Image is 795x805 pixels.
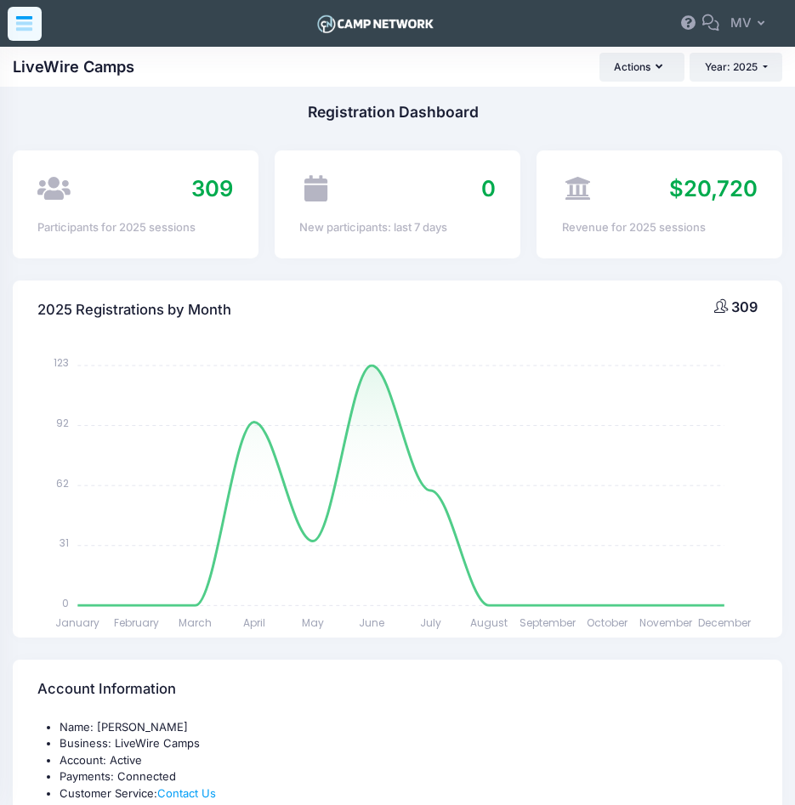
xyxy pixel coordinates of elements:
tspan: February [114,615,159,630]
tspan: October [587,615,628,630]
li: Payments: Connected [60,768,758,785]
tspan: 62 [57,475,70,490]
div: Revenue for 2025 sessions [562,219,758,236]
tspan: January [56,615,100,630]
h1: Registration Dashboard [308,103,479,121]
div: Show aside menu [8,4,42,43]
tspan: May [302,615,324,630]
tspan: June [359,615,384,630]
li: Customer Service: [60,785,758,802]
button: MV [719,4,782,43]
h4: Account Information [37,665,176,713]
tspan: April [243,615,265,630]
tspan: 31 [60,536,70,550]
span: 309 [731,298,758,315]
li: Business: LiveWire Camps [60,735,758,752]
a: Contact Us [157,786,216,800]
li: Name: [PERSON_NAME] [60,719,758,736]
button: Year: 2025 [690,53,782,82]
h1: LiveWire Camps [13,58,134,77]
tspan: 92 [57,416,70,430]
tspan: 123 [54,355,70,370]
tspan: March [179,615,212,630]
img: Logo [315,11,436,37]
h4: 2025 Registrations by Month [37,286,231,334]
tspan: August [471,615,508,630]
span: 0 [481,175,496,201]
tspan: 0 [63,595,70,609]
tspan: September [520,615,577,630]
span: 309 [191,175,233,201]
span: $20,720 [669,175,758,201]
div: New participants: last 7 days [299,219,495,236]
div: Participants for 2025 sessions [37,219,233,236]
tspan: December [698,615,752,630]
span: Year: 2025 [705,60,758,73]
tspan: November [639,615,693,630]
button: Actions [599,53,684,82]
li: Account: Active [60,752,758,769]
tspan: July [420,615,441,630]
span: MV [730,14,752,32]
